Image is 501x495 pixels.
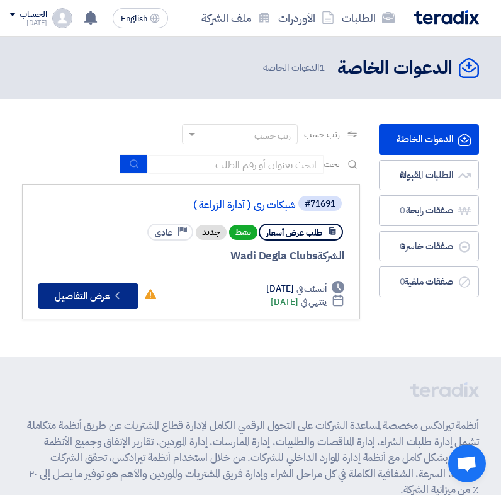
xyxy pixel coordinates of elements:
div: Wadi Degla Clubs [38,248,344,265]
button: عرض التفاصيل [38,283,138,309]
div: رتب حسب [254,129,291,142]
span: عادي [155,227,172,239]
span: 0 [395,276,410,288]
button: English [113,8,168,28]
h2: الدعوات الخاصة [337,56,453,81]
img: profile_test.png [52,8,72,28]
a: صفقات رابحة0 [379,195,479,226]
div: [DATE] [9,20,47,26]
span: الدعوات الخاصة [263,60,327,75]
span: 0 [395,205,410,217]
span: 0 [395,169,410,182]
span: 1 [319,60,325,74]
span: طلب عرض أسعار [266,227,322,239]
div: جديد [196,225,227,240]
div: الحساب [20,9,47,20]
div: [DATE] [271,295,344,309]
a: ملف الشركة [198,3,274,33]
span: نشط [229,225,257,240]
a: صفقات ملغية0 [379,266,479,297]
span: English [121,14,147,23]
img: Teradix logo [414,10,479,25]
div: [DATE] [266,282,344,295]
span: أنشئت في [296,282,327,295]
a: الطلبات [338,3,398,33]
span: بحث [324,157,340,171]
a: الأوردرات [274,3,338,33]
a: الطلبات المقبولة0 [379,160,479,191]
span: رتب حسب [304,128,340,141]
input: ابحث بعنوان أو رقم الطلب [147,155,324,174]
div: #71691 [305,200,335,208]
a: صفقات خاسرة0 [379,231,479,262]
span: 1 [395,134,410,146]
a: شبكات ري ( أدارة الزراعة ) [44,200,296,211]
span: الشركة [317,248,344,264]
a: الدعوات الخاصة1 [379,124,479,155]
div: Open chat [448,445,486,482]
span: ينتهي في [301,295,327,309]
span: 0 [395,241,410,253]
